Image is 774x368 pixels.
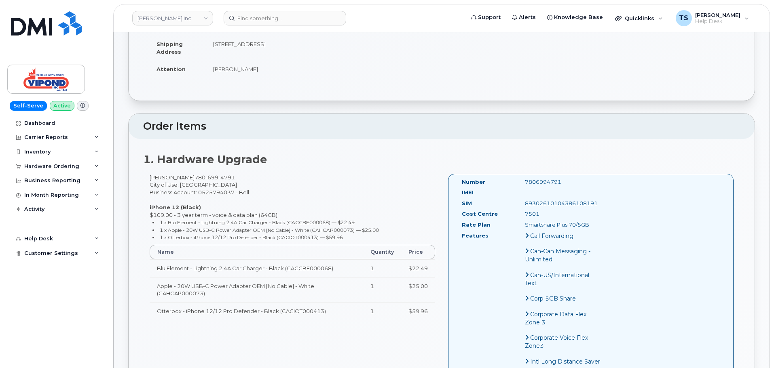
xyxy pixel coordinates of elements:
span: Corp 5GB Share [530,295,576,302]
span: Knowledge Base [554,13,603,21]
th: Name [150,245,363,259]
span: 780 [195,174,235,181]
span: Alerts [519,13,536,21]
div: Tanya Stephenson [670,10,755,26]
strong: Shipping Address [156,41,183,55]
th: Quantity [363,245,401,259]
span: Call Forwarding [530,232,573,240]
label: IMEI [462,189,474,196]
span: Intl Long Distance Saver [530,358,600,365]
span: Quicklinks [625,15,654,21]
label: SIM [462,200,472,207]
a: Knowledge Base [541,9,609,25]
span: Corporate Voice Flex Zone3 [525,334,588,349]
td: $22.49 [401,259,435,277]
div: Quicklinks [609,10,668,26]
th: Price [401,245,435,259]
span: Can-Can Messaging - Unlimited [525,248,590,263]
h2: Order Items [143,121,740,132]
span: Can-US/International Text [525,271,589,287]
td: 1 [363,259,401,277]
div: 7501 [519,210,607,218]
div: 7806994791 [519,178,607,186]
span: 4791 [218,174,235,181]
td: [STREET_ADDRESS] [206,35,436,60]
span: 699 [205,174,218,181]
strong: 1. Hardware Upgrade [143,153,267,166]
td: $59.96 [401,302,435,320]
span: [PERSON_NAME] [695,12,740,18]
span: TS [679,13,688,23]
td: Apple - 20W USB-C Power Adapter OEM [No Cable] - White (CAHCAP000073) [150,277,363,302]
strong: iPhone 12 (Black) [150,204,201,210]
label: Number [462,178,485,186]
label: Cost Centre [462,210,498,218]
td: [PERSON_NAME] [206,60,436,78]
label: Rate Plan [462,221,491,229]
td: $25.00 [401,277,435,302]
small: 1 x Apple - 20W USB-C Power Adapter OEM [No Cable] - White (CAHCAP000073) — $25.00 [160,227,379,233]
td: 1 [363,302,401,320]
span: Support [478,13,501,21]
strong: Attention [156,66,186,72]
td: Otterbox - iPhone 12/12 Pro Defender - Black (CACIOT000413) [150,302,363,320]
a: Support [465,9,506,25]
small: 1 x Blu Element - Lightning 2.4A Car Charger - Black (CACCBE000068) — $22.49 [160,219,355,225]
td: 1 [363,277,401,302]
small: 1 x Otterbox - iPhone 12/12 Pro Defender - Black (CACIOT000413) — $59.96 [160,234,343,240]
input: Find something... [224,11,346,25]
div: Smartshare Plus 70/5GB [519,221,607,229]
span: Corporate Data Flex Zone 3 [525,311,586,326]
td: Blu Element - Lightning 2.4A Car Charger - Black (CACCBE000068) [150,259,363,277]
label: Features [462,232,489,240]
div: 89302610104386108191 [519,200,607,207]
a: Vipond Inc. [132,11,213,25]
span: Help Desk [695,18,740,25]
a: Alerts [506,9,541,25]
div: [PERSON_NAME] City of Use: [GEOGRAPHIC_DATA] Business Account: 0525794037 - Bell $109.00 - 3 year... [143,174,442,327]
